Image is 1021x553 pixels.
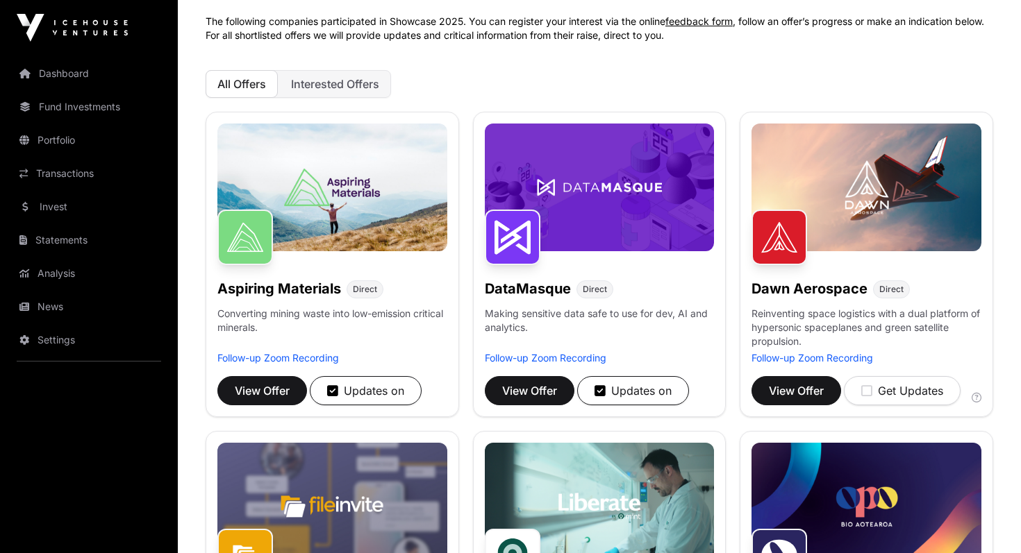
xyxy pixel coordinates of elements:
[752,279,868,298] h1: Dawn Aerospace
[952,486,1021,553] iframe: Chat Widget
[235,382,290,399] span: View Offer
[485,307,715,351] p: Making sensitive data safe to use for dev, AI and analytics.
[217,77,266,91] span: All Offers
[485,124,715,251] img: DataMasque-Banner.jpg
[310,376,422,405] button: Updates on
[577,376,689,405] button: Updates on
[279,70,391,98] button: Interested Offers
[17,14,128,42] img: Icehouse Ventures Logo
[11,92,167,122] a: Fund Investments
[861,382,943,399] div: Get Updates
[327,382,404,399] div: Updates on
[752,210,807,265] img: Dawn Aerospace
[485,210,540,265] img: DataMasque
[217,210,273,265] img: Aspiring Materials
[844,376,961,405] button: Get Updates
[217,307,447,351] p: Converting mining waste into low-emission critical minerals.
[485,376,574,405] button: View Offer
[11,58,167,89] a: Dashboard
[583,284,607,295] span: Direct
[752,352,873,364] a: Follow-up Zoom Recording
[752,376,841,405] button: View Offer
[217,352,339,364] a: Follow-up Zoom Recording
[665,15,733,27] a: feedback form
[217,376,307,405] button: View Offer
[217,124,447,251] img: Aspiring-Banner.jpg
[11,225,167,255] a: Statements
[769,382,824,399] span: View Offer
[11,158,167,189] a: Transactions
[217,279,341,298] h1: Aspiring Materials
[11,125,167,155] a: Portfolio
[11,192,167,222] a: Invest
[353,284,377,295] span: Direct
[879,284,904,295] span: Direct
[291,77,379,91] span: Interested Offers
[206,15,993,42] p: The following companies participated in Showcase 2025. You can register your interest via the onl...
[752,307,981,351] p: Reinventing space logistics with a dual platform of hypersonic spaceplanes and green satellite pr...
[595,382,672,399] div: Updates on
[206,70,278,98] button: All Offers
[485,352,606,364] a: Follow-up Zoom Recording
[752,124,981,251] img: Dawn-Banner.jpg
[485,279,571,298] h1: DataMasque
[11,291,167,322] a: News
[11,325,167,355] a: Settings
[11,258,167,289] a: Analysis
[502,382,557,399] span: View Offer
